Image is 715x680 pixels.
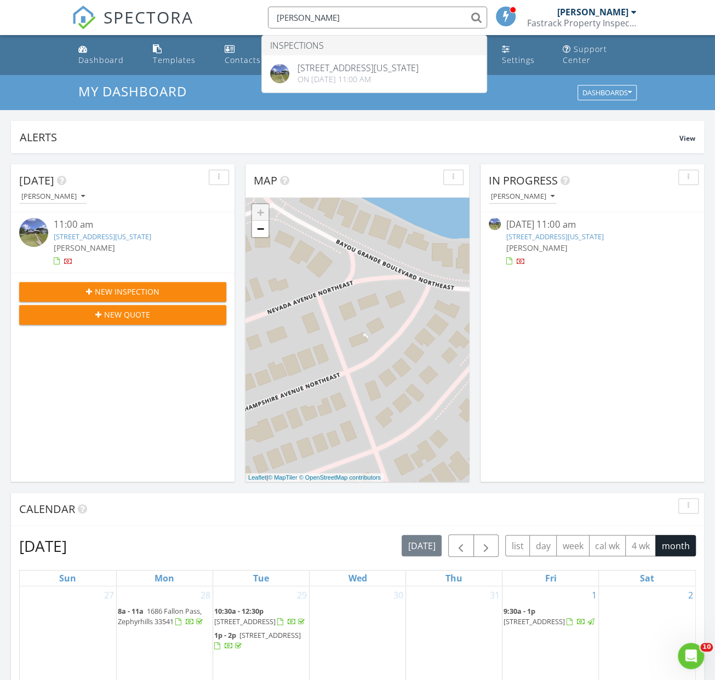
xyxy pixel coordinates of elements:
[678,643,704,669] iframe: Intercom live chat
[489,189,557,204] button: [PERSON_NAME]
[542,570,558,586] a: Friday
[443,570,465,586] a: Thursday
[504,616,565,626] span: [STREET_ADDRESS]
[72,5,96,30] img: The Best Home Inspection Software - Spectora
[118,606,202,626] span: 1686 Fallon Pass, Zephyrhills 33541
[491,193,554,200] div: [PERSON_NAME]
[557,7,628,18] div: [PERSON_NAME]
[214,630,236,640] span: 1p - 2p
[270,64,289,83] img: streetview
[686,586,695,604] a: Go to August 2, 2025
[638,570,656,586] a: Saturday
[625,535,656,556] button: 4 wk
[252,204,268,221] a: Zoom in
[589,535,626,556] button: cal wk
[298,64,419,72] div: [STREET_ADDRESS][US_STATE]
[502,55,535,65] div: Settings
[214,629,308,653] a: 1p - 2p [STREET_ADDRESS]
[488,586,502,604] a: Go to July 31, 2025
[357,327,364,333] div: 1901 New Hampshire Ave NE, St. Petersburg, FL 33703
[295,586,309,604] a: Go to July 29, 2025
[558,39,642,71] a: Support Center
[506,218,679,232] div: [DATE] 11:00 am
[152,55,195,65] div: Templates
[19,173,54,188] span: [DATE]
[700,643,713,652] span: 10
[489,173,558,188] span: In Progress
[214,630,301,650] a: 1p - 2p [STREET_ADDRESS]
[19,305,226,325] button: New Quote
[506,232,604,241] a: [STREET_ADDRESS][US_STATE]
[239,630,301,640] span: [STREET_ADDRESS]
[78,82,187,100] span: My Dashboard
[504,606,535,616] span: 9:30a - 1p
[527,18,637,28] div: Fastrack Property Inspections LLC
[54,218,209,232] div: 11:00 am
[214,606,264,616] span: 10:30a - 12:30p
[248,474,266,481] a: Leaflet
[74,39,140,71] a: Dashboard
[556,535,590,556] button: week
[254,173,277,188] span: Map
[268,7,487,28] input: Search everything...
[391,586,405,604] a: Go to July 30, 2025
[104,5,193,28] span: SPECTORA
[497,39,550,71] a: Settings
[19,535,67,557] h2: [DATE]
[402,535,442,556] button: [DATE]
[589,586,598,604] a: Go to August 1, 2025
[679,134,695,143] span: View
[102,586,116,604] a: Go to July 27, 2025
[214,605,308,629] a: 10:30a - 12:30p [STREET_ADDRESS]
[655,535,696,556] button: month
[577,85,637,101] button: Dashboards
[299,474,381,481] a: © OpenStreetMap contributors
[118,606,205,626] a: 8a - 11a 1686 Fallon Pass, Zephyrhills 33541
[19,502,75,516] span: Calendar
[152,570,176,586] a: Monday
[298,75,419,84] div: On [DATE] 11:00 am
[54,232,151,241] a: [STREET_ADDRESS][US_STATE]
[198,586,213,604] a: Go to July 28, 2025
[529,535,557,556] button: day
[361,331,370,340] i: 1
[563,44,607,65] div: Support Center
[504,605,597,629] a: 9:30a - 1p [STREET_ADDRESS]
[346,570,369,586] a: Wednesday
[54,243,115,253] span: [PERSON_NAME]
[506,243,568,253] span: [PERSON_NAME]
[505,535,530,556] button: list
[104,309,150,320] span: New Quote
[214,616,276,626] span: [STREET_ADDRESS]
[220,39,277,71] a: Contacts
[214,606,307,626] a: 10:30a - 12:30p [STREET_ADDRESS]
[489,218,696,267] a: [DATE] 11:00 am [STREET_ADDRESS][US_STATE] [PERSON_NAME]
[148,39,211,71] a: Templates
[19,282,226,302] button: New Inspection
[21,193,85,200] div: [PERSON_NAME]
[19,218,226,267] a: 11:00 am [STREET_ADDRESS][US_STATE] [PERSON_NAME]
[20,130,679,145] div: Alerts
[268,474,298,481] a: © MapTiler
[473,534,499,557] button: Next month
[504,606,596,626] a: 9:30a - 1p [STREET_ADDRESS]
[251,570,271,586] a: Tuesday
[262,36,487,55] li: Inspections
[72,15,193,38] a: SPECTORA
[252,221,268,237] a: Zoom out
[78,55,124,65] div: Dashboard
[19,189,87,204] button: [PERSON_NAME]
[118,605,211,629] a: 8a - 11a 1686 Fallon Pass, Zephyrhills 33541
[245,473,384,482] div: |
[95,286,159,297] span: New Inspection
[57,570,78,586] a: Sunday
[118,606,144,616] span: 8a - 11a
[582,89,632,97] div: Dashboards
[489,218,501,230] img: streetview
[448,534,474,557] button: Previous month
[19,218,48,247] img: streetview
[224,55,260,65] div: Contacts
